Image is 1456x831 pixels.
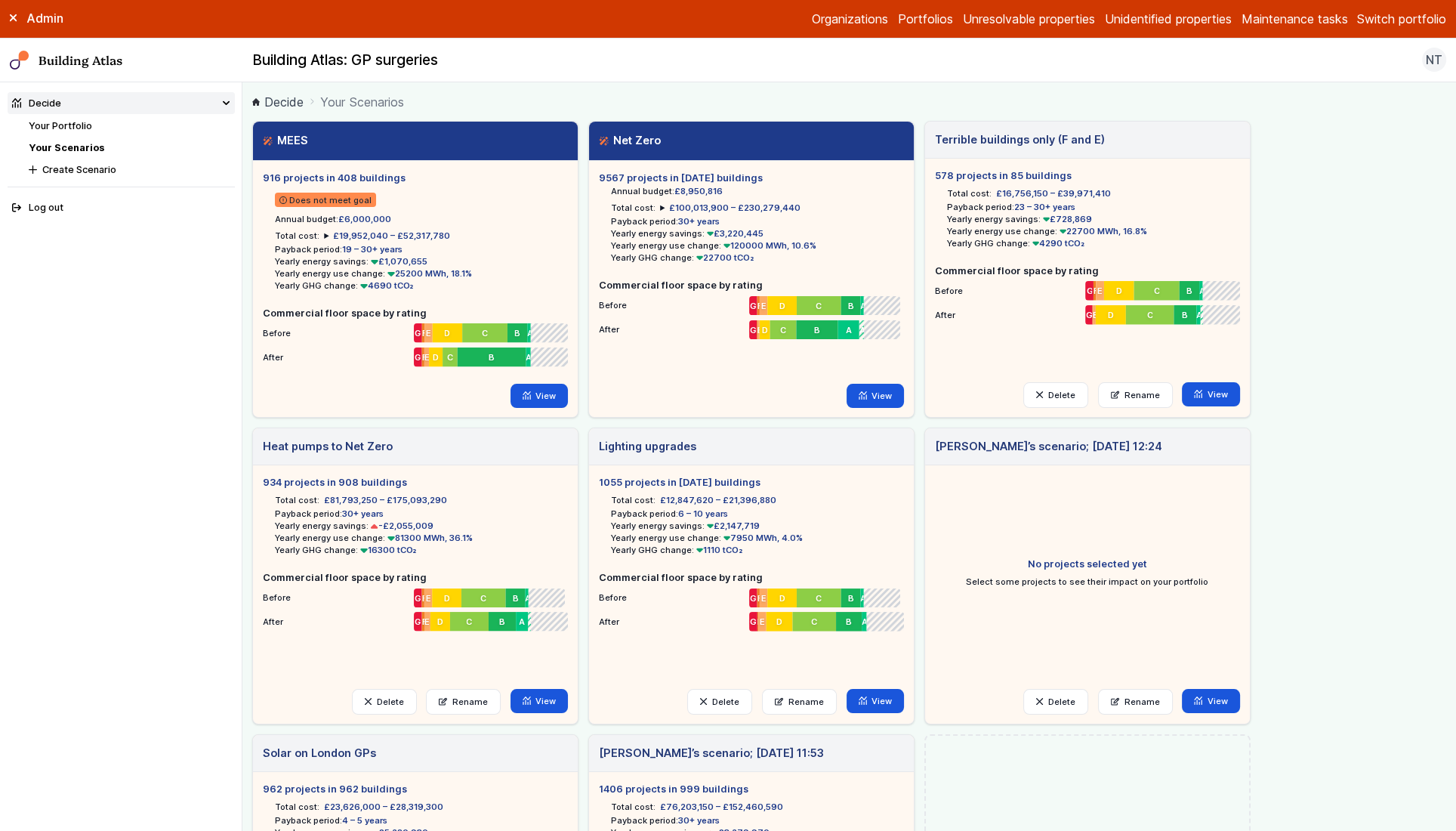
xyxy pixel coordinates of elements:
[444,592,450,604] span: D
[275,814,568,826] li: Payback period:
[342,815,387,826] span: 4 – 5 years
[848,323,854,335] span: A
[1108,309,1114,321] span: D
[275,544,568,556] li: Yearly GHG change:
[611,520,904,532] li: Yearly energy savings:
[252,51,438,70] h2: Building Atlas: GP surgeries
[1057,226,1148,236] span: 22700 MWh, 16.8%
[599,609,904,629] li: After
[421,327,424,339] span: F
[611,494,656,506] h6: Total cost:
[1014,202,1075,212] span: 23 – 30+ years
[528,616,531,628] span: A+
[599,475,904,490] h5: 1055 projects in [DATE] buildings
[678,216,720,227] span: 30+ years
[421,616,424,628] span: F
[275,230,319,242] h6: Total cost:
[526,351,531,363] span: A
[415,327,421,339] span: G
[757,299,760,311] span: F
[1116,285,1122,297] span: D
[275,801,319,813] h6: Total cost:
[996,187,1111,199] span: £16,756,150 – £39,971,410
[599,293,904,313] li: Before
[599,171,904,185] h5: 9567 projects in [DATE] buildings
[599,570,904,585] h5: Commercial floor space by rating
[935,302,1240,322] li: After
[935,264,1240,278] h5: Commercial floor space by rating
[1147,309,1153,321] span: C
[751,592,757,604] span: G
[1196,309,1200,321] span: A
[24,159,235,181] button: Create Scenario
[1097,285,1103,297] span: E
[863,299,866,311] span: A
[781,323,787,335] span: C
[750,323,756,335] span: G
[1086,309,1092,321] span: G
[333,230,450,241] span: £19,952,040 – £52,317,780
[862,323,867,335] span: A+
[1200,309,1202,321] span: A+
[947,187,992,199] h6: Total cost:
[1426,51,1442,69] span: NT
[599,585,904,605] li: Before
[511,384,569,408] a: View
[324,801,443,813] span: £23,626,000 – £28,319,300
[721,240,817,251] span: 120000 MWh, 10.6%
[705,228,764,239] span: £3,220,445
[1094,285,1096,297] span: F
[611,544,904,556] li: Yearly GHG change:
[1105,10,1232,28] a: Unidentified properties
[850,299,856,311] span: B
[850,592,856,604] span: B
[482,592,488,604] span: C
[263,132,308,149] h3: MEES
[776,616,782,628] span: D
[324,230,450,242] summary: £19,952,040 – £52,317,780
[847,689,905,713] a: View
[263,320,568,340] li: Before
[444,327,450,339] span: D
[415,616,421,628] span: G
[761,299,767,311] span: E
[425,327,430,339] span: E
[1098,689,1173,715] a: Rename
[935,278,1240,298] li: Before
[678,508,728,519] span: 6 – 10 years
[519,616,525,628] span: A
[762,689,837,715] a: Rename
[757,616,758,628] span: F
[338,214,391,224] span: £6,000,000
[935,131,1105,148] h3: Terrible buildings only (F and E)
[847,384,905,408] a: View
[263,570,568,585] h5: Commercial floor space by rating
[811,616,817,628] span: C
[425,592,430,604] span: E
[447,351,453,363] span: C
[8,92,235,114] summary: Decide
[935,557,1240,571] h5: No projects selected yet
[12,96,61,110] div: Decide
[263,609,568,629] li: After
[263,438,393,455] h3: Heat pumps to Net Zero
[846,616,852,628] span: B
[812,10,888,28] a: Organizations
[263,585,568,605] li: Before
[760,616,765,628] span: E
[1098,382,1173,408] a: Rename
[599,782,904,796] h5: 1406 projects in 999 buildings
[751,616,757,628] span: G
[358,545,417,555] span: 16300 tCO₂
[369,256,427,267] span: £1,070,655
[263,782,568,796] h5: 962 projects in 962 buildings
[1023,382,1088,408] button: Delete
[527,327,530,339] span: A
[324,494,447,506] span: £81,793,250 – £175,093,290
[424,616,430,628] span: E
[669,202,800,213] span: £100,013,900 – £230,279,440
[816,323,822,335] span: B
[275,243,568,255] li: Payback period:
[358,280,414,291] span: 4690 tCO₂
[947,201,1240,213] li: Payback period:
